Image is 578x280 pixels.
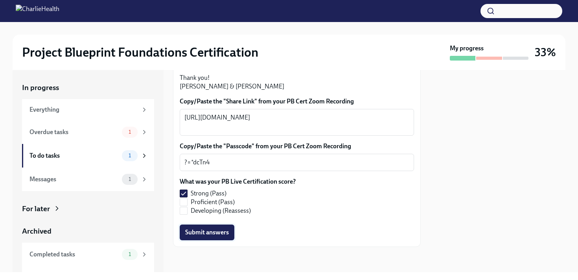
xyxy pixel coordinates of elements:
[22,99,154,120] a: Everything
[22,168,154,191] a: Messages1
[29,250,119,259] div: Completed tasks
[29,128,119,136] div: Overdue tasks
[180,177,296,186] label: What was your PB Live Certification score?
[22,226,154,236] a: Archived
[180,97,414,106] label: Copy/Paste the "Share Link" from your PB Cert Zoom Recording
[124,153,136,158] span: 1
[191,189,226,198] span: Strong (Pass)
[191,206,251,215] span: Developing (Reassess)
[22,204,154,214] a: For later
[450,44,484,53] strong: My progress
[535,45,556,59] h3: 33%
[180,74,414,91] p: Thank you! [PERSON_NAME] & [PERSON_NAME]
[184,113,409,132] textarea: [URL][DOMAIN_NAME]
[22,144,154,168] a: To do tasks1
[124,251,136,257] span: 1
[16,5,59,17] img: CharlieHealth
[185,228,229,236] span: Submit answers
[184,158,409,167] textarea: ?=*dcTn4
[29,151,119,160] div: To do tasks
[22,243,154,266] a: Completed tasks1
[29,105,138,114] div: Everything
[22,204,50,214] div: For later
[22,44,258,60] h2: Project Blueprint Foundations Certification
[22,83,154,93] a: In progress
[180,142,414,151] label: Copy/Paste the "Passcode" from your PB Cert Zoom Recording
[191,198,235,206] span: Proficient (Pass)
[180,225,234,240] button: Submit answers
[124,176,136,182] span: 1
[29,175,119,184] div: Messages
[124,129,136,135] span: 1
[22,120,154,144] a: Overdue tasks1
